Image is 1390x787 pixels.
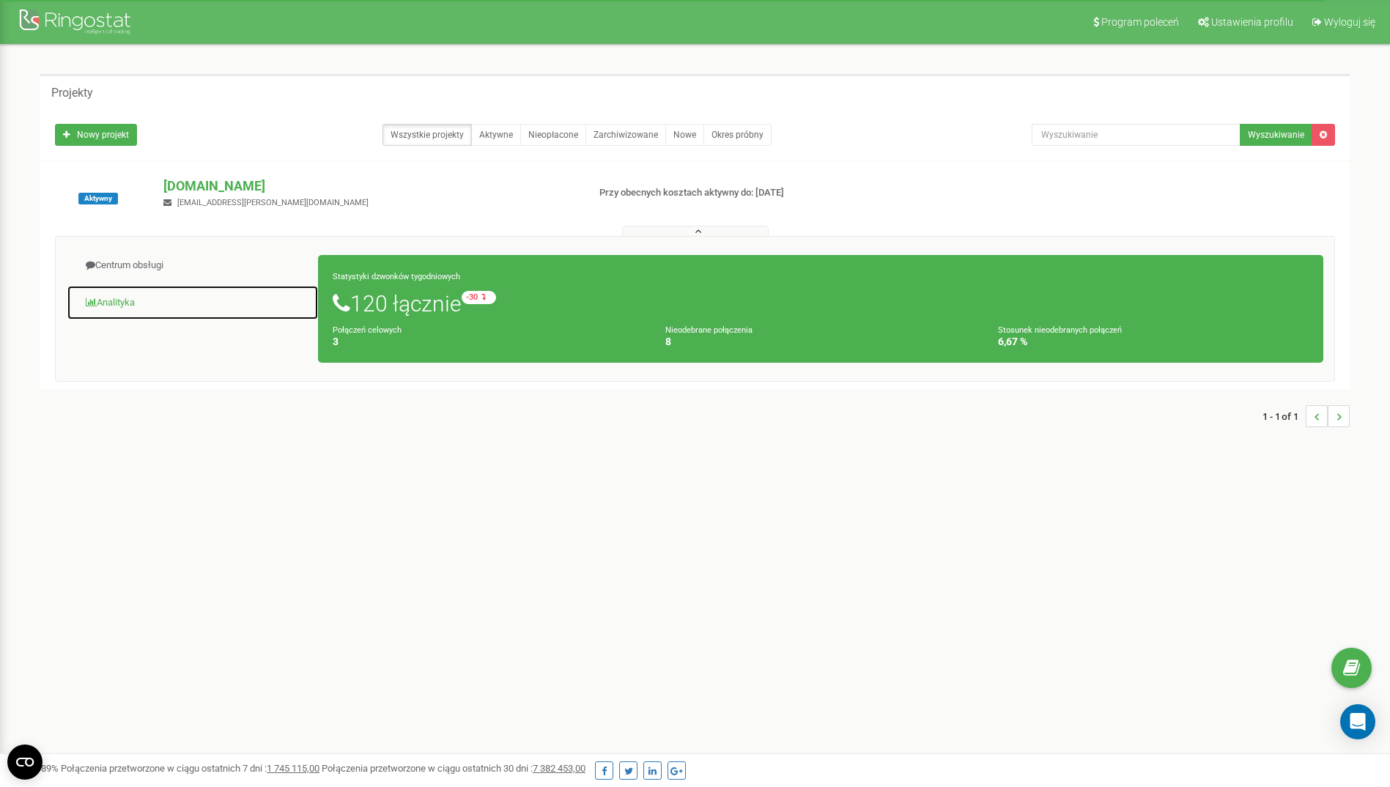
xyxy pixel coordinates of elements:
[382,124,472,146] a: Wszystkie projekty
[665,336,976,347] h4: 8
[163,177,575,196] p: [DOMAIN_NAME]
[599,186,903,200] p: Przy obecnych kosztach aktywny do: [DATE]
[520,124,586,146] a: Nieopłacone
[1340,704,1375,739] div: Open Intercom Messenger
[998,325,1122,335] small: Stosunek nieodebranych połączeń
[471,124,521,146] a: Aktywne
[1324,16,1375,28] span: Wyloguj się
[322,763,585,774] span: Połączenia przetworzone w ciągu ostatnich 30 dni :
[1211,16,1293,28] span: Ustawienia profilu
[51,86,93,100] h5: Projekty
[333,272,460,281] small: Statystyki dzwonków tygodniowych
[1263,405,1306,427] span: 1 - 1 of 1
[585,124,666,146] a: Zarchiwizowane
[665,124,704,146] a: Nowe
[333,325,402,335] small: Połączeń celowych
[67,285,319,321] a: Analityka
[177,198,369,207] span: [EMAIL_ADDRESS][PERSON_NAME][DOMAIN_NAME]
[7,744,42,780] button: Open CMP widget
[1263,391,1350,442] nav: ...
[333,291,1309,316] h1: 120 łącznie
[1032,124,1241,146] input: Wyszukiwanie
[1101,16,1179,28] span: Program poleceń
[665,325,753,335] small: Nieodebrane połączenia
[67,248,319,284] a: Centrum obsługi
[703,124,772,146] a: Okres próbny
[55,124,137,146] a: Nowy projekt
[267,763,319,774] u: 1 745 115,00
[78,193,118,204] span: Aktywny
[998,336,1309,347] h4: 6,67 %
[61,763,319,774] span: Połączenia przetworzone w ciągu ostatnich 7 dni :
[333,336,643,347] h4: 3
[1240,124,1312,146] button: Wyszukiwanie
[462,291,496,304] small: -30
[533,763,585,774] u: 7 382 453,00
